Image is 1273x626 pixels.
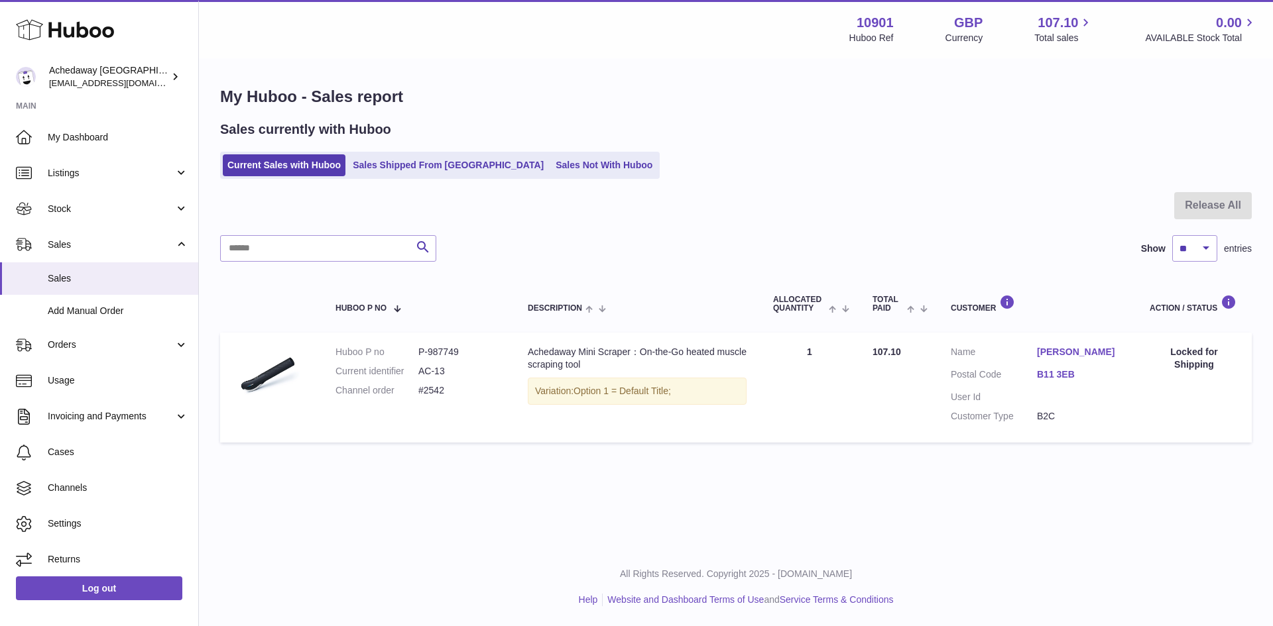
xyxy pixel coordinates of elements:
span: Cases [48,446,188,458]
span: Description [528,304,582,313]
li: and [603,594,893,606]
dd: #2542 [418,384,501,397]
span: Settings [48,517,188,530]
strong: 10901 [857,14,894,32]
a: Website and Dashboard Terms of Use [607,594,764,605]
div: Locked for Shipping [1150,346,1239,371]
dt: User Id [951,391,1037,403]
dt: Channel order [335,384,418,397]
label: Show [1141,242,1166,255]
span: 107.10 [873,346,901,357]
img: admin@newpb.co.uk [16,67,36,87]
a: Sales Not With Huboo [551,154,657,176]
span: Add Manual Order [48,305,188,317]
span: Stock [48,203,174,215]
a: Service Terms & Conditions [780,594,894,605]
span: AVAILABLE Stock Total [1145,32,1257,44]
a: Sales Shipped From [GEOGRAPHIC_DATA] [348,154,548,176]
div: Variation: [528,378,747,405]
a: B11 3EB [1037,368,1123,381]
dt: Current identifier [335,365,418,378]
span: entries [1224,242,1252,255]
a: Current Sales with Huboo [223,154,345,176]
h1: My Huboo - Sales report [220,86,1252,107]
span: [EMAIL_ADDRESS][DOMAIN_NAME] [49,78,195,88]
span: Sales [48,272,188,285]
h2: Sales currently with Huboo [220,121,391,138]
dt: Name [951,346,1037,362]
div: Currency [945,32,983,44]
span: My Dashboard [48,131,188,144]
dd: AC-13 [418,365,501,378]
span: Invoicing and Payments [48,410,174,423]
span: Usage [48,374,188,387]
a: Help [579,594,598,605]
dt: Huboo P no [335,346,418,358]
a: 0.00 AVAILABLE Stock Total [1145,14,1257,44]
span: Channels [48,482,188,494]
span: 0.00 [1216,14,1242,32]
td: 1 [760,333,859,443]
div: Achedaway Mini Scraper：On-the-Go heated muscle scraping tool [528,346,747,371]
span: ALLOCATED Quantity [773,295,825,313]
div: Action / Status [1150,295,1239,313]
span: Huboo P no [335,304,387,313]
div: Huboo Ref [849,32,894,44]
div: Achedaway [GEOGRAPHIC_DATA] [49,64,168,89]
a: 107.10 Total sales [1034,14,1093,44]
span: Total paid [873,295,904,313]
span: Orders [48,339,174,351]
a: [PERSON_NAME] [1037,346,1123,358]
span: Option 1 = Default Title; [574,386,671,396]
dd: P-987749 [418,346,501,358]
span: Sales [48,238,174,251]
a: Log out [16,576,182,600]
strong: GBP [954,14,983,32]
div: Customer [951,295,1123,313]
dt: Customer Type [951,410,1037,423]
p: All Rights Reserved. Copyright 2025 - [DOMAIN_NAME] [210,568,1262,580]
span: Total sales [1034,32,1093,44]
span: Returns [48,553,188,566]
img: musclescraper_750x_c42b3404-e4d5-48e3-b3b1-8be745232369.png [233,346,300,412]
dd: B2C [1037,410,1123,423]
span: 107.10 [1038,14,1078,32]
span: Listings [48,167,174,180]
dt: Postal Code [951,368,1037,384]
